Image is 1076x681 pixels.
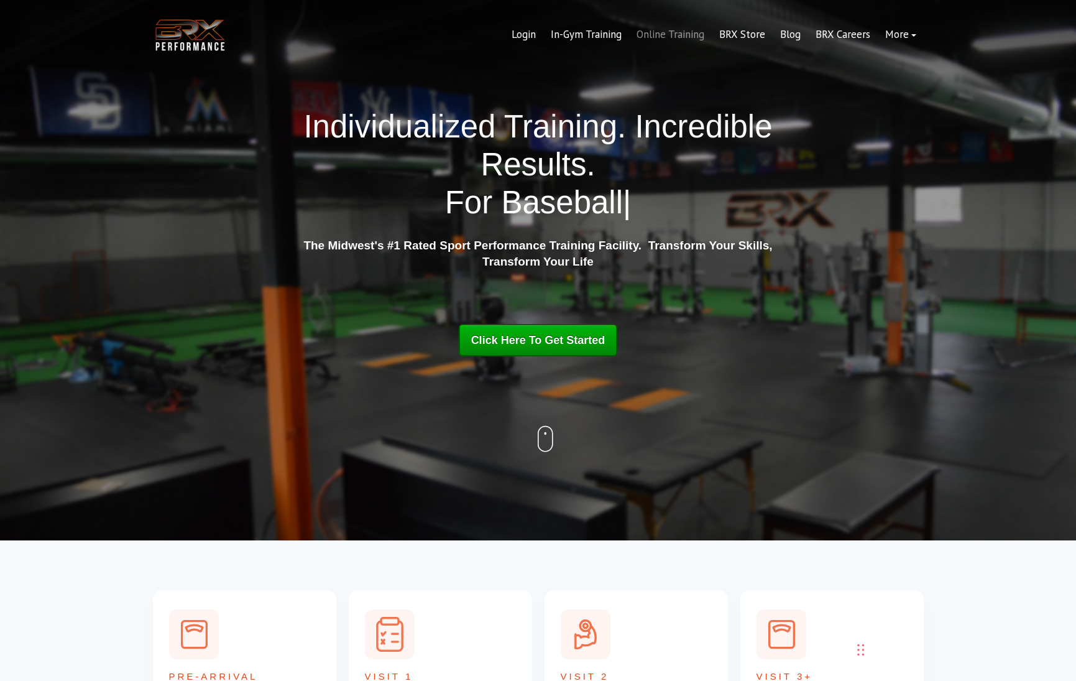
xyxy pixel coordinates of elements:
[365,609,415,659] img: Assessment
[623,185,631,220] span: |
[459,324,618,356] a: Click Here To Get Started
[299,108,778,222] h1: Individualized Training. Incredible Results.
[303,239,772,269] strong: The Midwest's #1 Rated Sport Performance Training Facility. Transform Your Skills, Transform Your...
[878,20,924,50] a: More
[543,20,629,50] a: In-Gym Training
[773,20,808,50] a: Blog
[857,631,865,669] div: Drag
[504,20,543,50] a: Login
[756,609,806,659] img: Express Your Goals
[153,16,228,54] img: BRX Transparent Logo-2
[169,609,219,659] img: Express Your Goals
[445,185,623,220] span: For Baseball
[808,20,878,50] a: BRX Careers
[561,609,610,659] img: 1-On-1 Session
[629,20,712,50] a: Online Training
[712,20,773,50] a: BRX Store
[504,20,924,50] div: Navigation Menu
[851,552,1076,681] iframe: Chat Widget
[471,334,605,346] span: Click Here To Get Started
